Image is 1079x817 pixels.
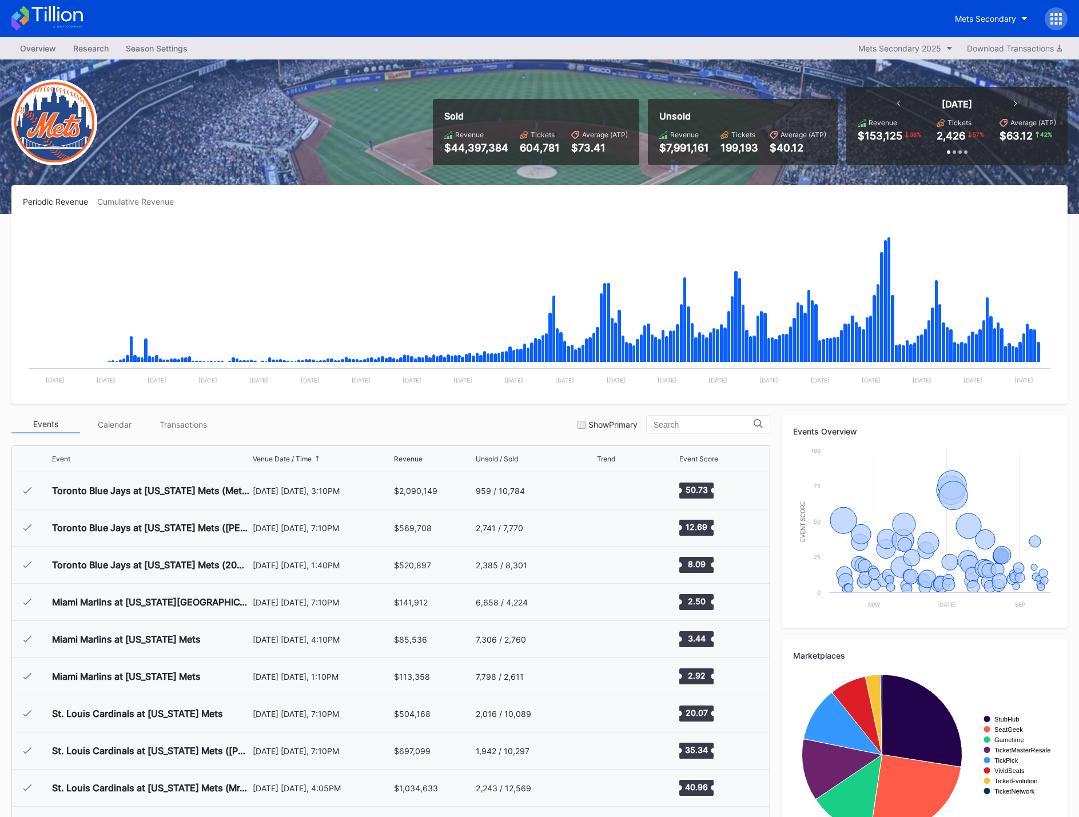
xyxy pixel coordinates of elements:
text: [DATE] [913,377,931,384]
text: 8.09 [687,559,705,569]
div: Miami Marlins at [US_STATE][GEOGRAPHIC_DATA] (Bark at the Park) [52,596,250,608]
div: 2,016 / 10,089 [476,709,531,719]
div: $44,397,384 [444,142,508,154]
div: $63.12 [1000,130,1033,142]
div: [DATE] [DATE], 4:05PM [253,783,391,793]
div: 38 % [909,130,922,139]
div: Miami Marlins at [US_STATE] Mets [52,671,201,682]
div: Toronto Blue Jays at [US_STATE] Mets ([PERSON_NAME] Players Pin Giveaway) [52,522,250,533]
text: [DATE] [453,377,472,384]
div: St. Louis Cardinals at [US_STATE] Mets [52,708,223,719]
div: 7,798 / 2,611 [476,672,524,682]
svg: Chart title [597,736,631,765]
div: Revenue [455,130,484,139]
svg: Chart title [597,513,631,542]
button: Mets Secondary 2025 [853,41,958,56]
div: Revenue [394,455,423,463]
div: $520,897 [394,560,431,570]
div: 2,741 / 7,770 [476,523,523,533]
text: StubHub [994,716,1020,723]
text: TickPick [994,757,1018,764]
div: $504,168 [394,709,431,719]
div: 42 % [1039,130,1053,139]
text: May [868,601,881,608]
button: Download Transactions [961,41,1068,56]
text: 75 [814,483,821,489]
div: Show Primary [588,420,638,429]
button: Mets Secondary [946,8,1036,29]
div: Venue Date / Time [253,455,312,463]
div: 1,942 / 10,297 [476,746,529,756]
div: Unsold / Sold [476,455,518,463]
div: 2,243 / 12,569 [476,783,531,793]
div: Mets Secondary 2025 [858,43,941,53]
div: [DATE] [DATE], 4:10PM [253,635,391,644]
svg: Chart title [597,699,631,728]
div: [DATE] [DATE], 7:10PM [253,709,391,719]
div: $153,125 [858,130,902,142]
text: 12.69 [686,522,707,532]
text: [DATE] [504,377,523,384]
div: [DATE] [DATE], 1:40PM [253,560,391,570]
text: VividSeats [994,767,1025,774]
div: Unsold [659,110,826,122]
text: SeatGeek [994,726,1023,733]
div: $40.12 [770,142,826,154]
div: 2,426 [937,130,965,142]
div: Revenue [869,118,897,127]
div: Toronto Blue Jays at [US_STATE] Mets (Mets Opening Day) [52,485,250,496]
text: Gametime [994,736,1024,743]
div: St. Louis Cardinals at [US_STATE] Mets (Mr. Met Empire State Building Bobblehead Giveaway) [52,782,250,794]
svg: Chart title [597,551,631,579]
div: 7,306 / 2,760 [476,635,526,644]
text: [DATE] [963,377,982,384]
text: TicketMasterResale [994,747,1050,754]
img: New-York-Mets-Transparent.png [11,79,97,165]
a: Season Settings [117,40,196,57]
text: [DATE] [403,377,421,384]
text: 50.73 [685,485,707,495]
text: 0 [817,589,821,596]
text: Sep [1015,601,1025,608]
div: 199,193 [720,142,758,154]
div: $113,358 [394,672,430,682]
svg: Chart title [597,588,631,616]
text: [DATE] [249,377,268,384]
text: [DATE] [555,377,574,384]
text: 25 [814,553,821,560]
text: 2.92 [687,671,705,680]
div: Trend [597,455,615,463]
text: 3.44 [687,633,705,643]
div: Events Overview [793,427,1056,436]
div: $85,536 [394,635,427,644]
div: 959 / 10,784 [476,486,525,496]
div: Average (ATP) [781,130,826,139]
text: 2.50 [687,596,705,606]
div: [DATE] [DATE], 7:10PM [253,746,391,756]
div: Tickets [531,130,555,139]
div: Transactions [149,416,217,433]
svg: Chart title [597,476,631,505]
div: Tickets [731,130,755,139]
div: Cumulative Revenue [97,197,183,206]
div: 2,385 / 8,301 [476,560,527,570]
div: Average (ATP) [582,130,628,139]
div: $7,991,161 [659,142,709,154]
text: [DATE] [97,377,116,384]
div: Periodic Revenue [23,197,97,206]
text: [DATE] [352,377,371,384]
a: Research [65,40,117,57]
text: [DATE] [1014,377,1033,384]
text: [DATE] [708,377,727,384]
input: Search [654,420,754,429]
div: Average (ATP) [1010,118,1056,127]
svg: Chart title [23,221,1056,392]
div: Mets Secondary [955,14,1016,23]
div: [DATE] [DATE], 7:10PM [253,523,391,533]
text: [DATE] [658,377,676,384]
text: [DATE] [46,377,65,384]
div: Events [11,416,80,433]
text: Event Score [800,501,806,542]
div: Overview [11,40,65,57]
div: Toronto Blue Jays at [US_STATE] Mets (2025 Schedule Picture Frame Giveaway) [52,559,250,571]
